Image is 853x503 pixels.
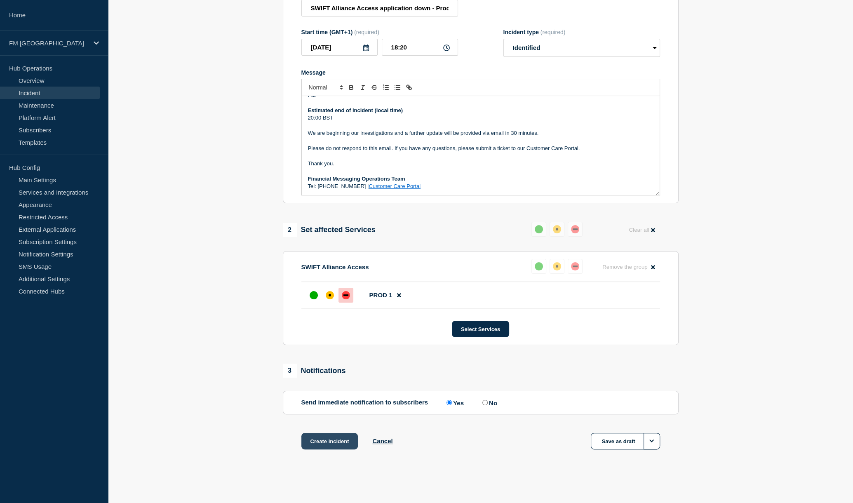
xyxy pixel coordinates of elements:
[310,291,318,299] div: up
[571,225,579,233] div: down
[302,96,660,195] div: Message
[531,222,546,237] button: up
[308,145,653,152] p: Please do not respond to this email. If you have any questions, please submit a ticket to our Cus...
[305,82,345,92] span: Font size
[301,433,358,449] button: Create incident
[301,263,369,270] p: SWIFT Alliance Access
[354,29,379,35] span: (required)
[382,39,458,56] input: HH:MM
[553,262,561,270] div: affected
[568,222,583,237] button: down
[301,69,660,76] div: Message
[571,262,579,270] div: down
[480,399,497,407] label: No
[342,291,350,299] div: down
[444,399,464,407] label: Yes
[597,259,660,275] button: Remove the group
[283,364,297,378] span: 3
[503,39,660,57] select: Incident type
[452,321,509,337] button: Select Services
[369,183,421,189] a: Customer Care Portal
[531,259,546,274] button: up
[369,291,392,299] span: PROD 1
[553,225,561,233] div: affected
[624,222,660,238] button: Clear all
[283,364,346,378] div: Notifications
[369,82,380,92] button: Toggle strikethrough text
[591,433,660,449] button: Save as draft
[550,222,564,237] button: affected
[602,264,648,270] span: Remove the group
[392,82,403,92] button: Toggle bulleted list
[345,82,357,92] button: Toggle bold text
[380,82,392,92] button: Toggle ordered list
[308,107,403,113] strong: Estimated end of incident (local time)
[482,400,488,405] input: No
[283,223,297,237] span: 2
[308,114,653,122] p: 20:00 BST
[357,82,369,92] button: Toggle italic text
[283,223,376,237] div: Set affected Services
[9,40,88,47] p: FM [GEOGRAPHIC_DATA]
[308,160,653,167] p: Thank you.
[308,129,653,137] p: We are beginning our investigations and a further update will be provided via email in 30 minutes.
[568,259,583,274] button: down
[403,82,415,92] button: Toggle link
[446,400,452,405] input: Yes
[535,262,543,270] div: up
[301,39,378,56] input: YYYY-MM-DD
[308,183,653,190] p: Tel: [PHONE_NUMBER] |
[301,399,660,407] div: Send immediate notification to subscribers
[301,399,428,407] p: Send immediate notification to subscribers
[372,437,392,444] button: Cancel
[308,176,405,182] strong: Financial Messaging Operations Team
[503,29,660,35] div: Incident type
[644,433,660,449] button: Options
[540,29,566,35] span: (required)
[301,29,458,35] div: Start time (GMT+1)
[550,259,564,274] button: affected
[535,225,543,233] div: up
[326,291,334,299] div: affected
